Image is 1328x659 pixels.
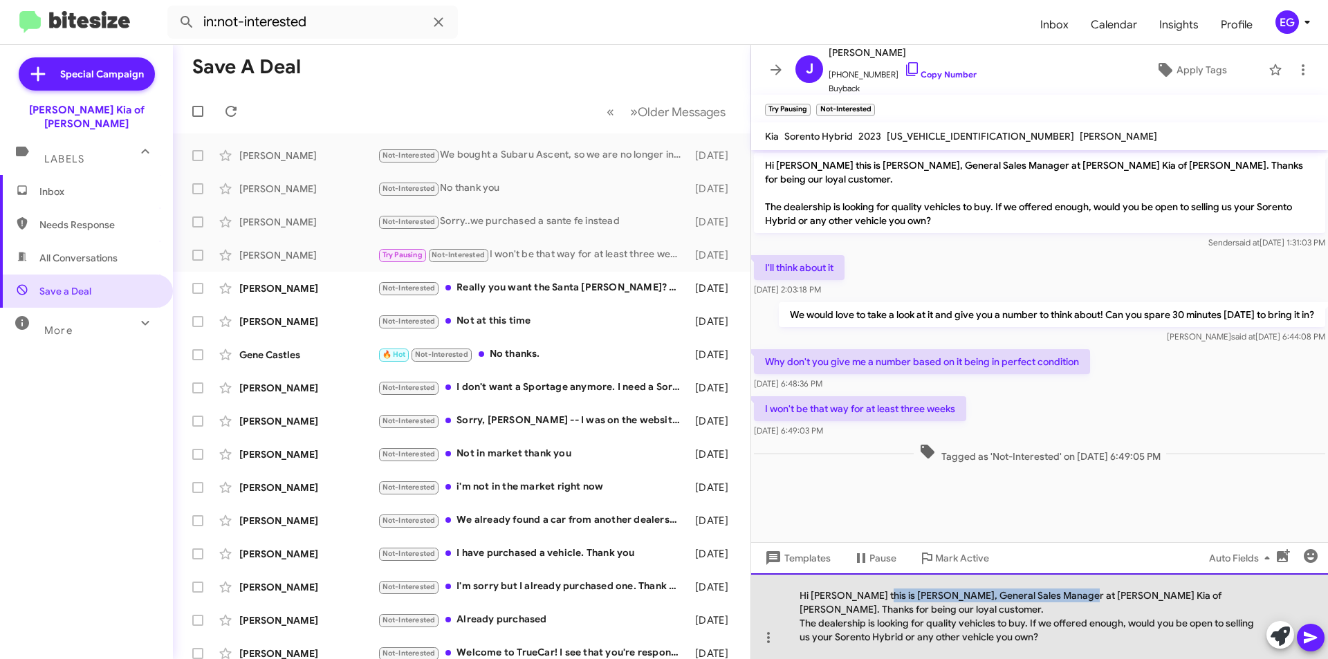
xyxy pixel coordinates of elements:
span: [PERSON_NAME] [DATE] 6:44:08 PM [1167,331,1325,342]
span: 🔥 Hot [382,350,406,359]
span: [DATE] 6:48:36 PM [754,378,822,389]
span: Try Pausing [382,250,423,259]
span: Auto Fields [1209,546,1275,570]
button: EG [1264,10,1313,34]
button: Previous [598,98,622,126]
div: [DATE] [688,348,739,362]
div: I don't want a Sportage anymore. I need a Sorrento now. [378,380,688,396]
div: [PERSON_NAME] [239,547,378,561]
span: said at [1231,331,1255,342]
div: [DATE] [688,182,739,196]
div: [DATE] [688,613,739,627]
span: Not-Interested [382,582,436,591]
span: Not-Interested [382,383,436,392]
span: [US_VEHICLE_IDENTIFICATION_NUMBER] [887,130,1074,142]
div: The dealership is looking for quality vehicles to buy. If we offered enough, would you be open to... [800,616,1266,644]
div: [DATE] [688,414,739,428]
span: Not-Interested [382,284,436,293]
div: We bought a Subaru Ascent, so we are no longer in the market. Thx [378,147,688,163]
span: Kia [765,130,779,142]
button: Apply Tags [1120,57,1262,82]
a: Inbox [1029,5,1080,45]
button: Mark Active [907,546,1000,570]
div: [PERSON_NAME] [239,447,378,461]
span: « [607,103,614,120]
div: [DATE] [688,215,739,229]
div: [PERSON_NAME] [239,481,378,494]
div: [PERSON_NAME] [239,613,378,627]
div: [PERSON_NAME] [239,414,378,428]
div: Already purchased [378,612,688,628]
span: [DATE] 2:03:18 PM [754,284,821,295]
nav: Page navigation example [599,98,734,126]
a: Copy Number [904,69,977,80]
div: [DATE] [688,514,739,528]
a: Insights [1148,5,1210,45]
div: [DATE] [688,281,739,295]
span: [PERSON_NAME] [1080,130,1157,142]
div: Not in market thank you [378,446,688,462]
div: [DATE] [688,447,739,461]
div: [PERSON_NAME] [239,514,378,528]
div: I won't be that way for at least three weeks [378,247,688,263]
span: Sender [DATE] 1:31:03 PM [1208,237,1325,248]
small: Not-Interested [816,104,874,116]
div: We already found a car from another dealership but thanks though. [378,512,688,528]
span: Not-Interested [382,151,436,160]
div: EG [1275,10,1299,34]
span: Save a Deal [39,284,91,298]
div: [DATE] [688,315,739,328]
div: [DATE] [688,580,739,594]
button: Templates [751,546,842,570]
p: Why don't you give me a number based on it being in perfect condition [754,349,1090,374]
div: [PERSON_NAME] [239,248,378,262]
div: [DATE] [688,547,739,561]
div: Sorry, [PERSON_NAME] -- I was on the website looking for a service coupon, not a new vehicle. I a... [378,413,688,429]
div: Hi [PERSON_NAME] this is [PERSON_NAME], General Sales Manager at [PERSON_NAME] Kia of [PERSON_NAM... [751,573,1328,659]
span: Not-Interested [382,615,436,624]
span: Templates [762,546,831,570]
div: [PERSON_NAME] [239,281,378,295]
span: Inbox [39,185,157,198]
span: Older Messages [638,104,726,120]
span: Not-Interested [382,217,436,226]
button: Pause [842,546,907,570]
div: No thanks. [378,346,688,362]
span: Not-Interested [382,184,436,193]
span: Not-Interested [382,416,436,425]
span: Not-Interested [415,350,468,359]
span: 2023 [858,130,881,142]
span: More [44,324,73,337]
div: No thank you [378,180,688,196]
p: Hi [PERSON_NAME] this is [PERSON_NAME], General Sales Manager at [PERSON_NAME] Kia of [PERSON_NAM... [754,153,1325,233]
span: Not-Interested [432,250,485,259]
div: [DATE] [688,381,739,395]
small: Try Pausing [765,104,811,116]
button: Next [622,98,734,126]
div: Not at this time [378,313,688,329]
p: We would love to take a look at it and give you a number to think about! Can you spare 30 minutes... [779,302,1325,327]
div: [PERSON_NAME] [239,149,378,163]
span: Sorento Hybrid [784,130,853,142]
span: Not-Interested [382,317,436,326]
span: Not-Interested [382,516,436,525]
span: » [630,103,638,120]
span: All Conversations [39,251,118,265]
p: I'll think about it [754,255,845,280]
span: said at [1235,237,1260,248]
span: Tagged as 'Not-Interested' on [DATE] 6:49:05 PM [914,443,1166,463]
div: Really you want the Santa [PERSON_NAME]? You guys told me you couldn't unload it the last time yo... [378,280,688,296]
span: Labels [44,153,84,165]
span: Mark Active [935,546,989,570]
span: Not-Interested [382,483,436,492]
span: [PERSON_NAME] [829,44,977,61]
div: I have purchased a vehicle. Thank you [378,546,688,561]
div: i'm not in the market right now [378,479,688,495]
span: J [806,58,813,80]
span: Apply Tags [1177,57,1227,82]
span: Needs Response [39,218,157,232]
div: [PERSON_NAME] [239,315,378,328]
span: Calendar [1080,5,1148,45]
